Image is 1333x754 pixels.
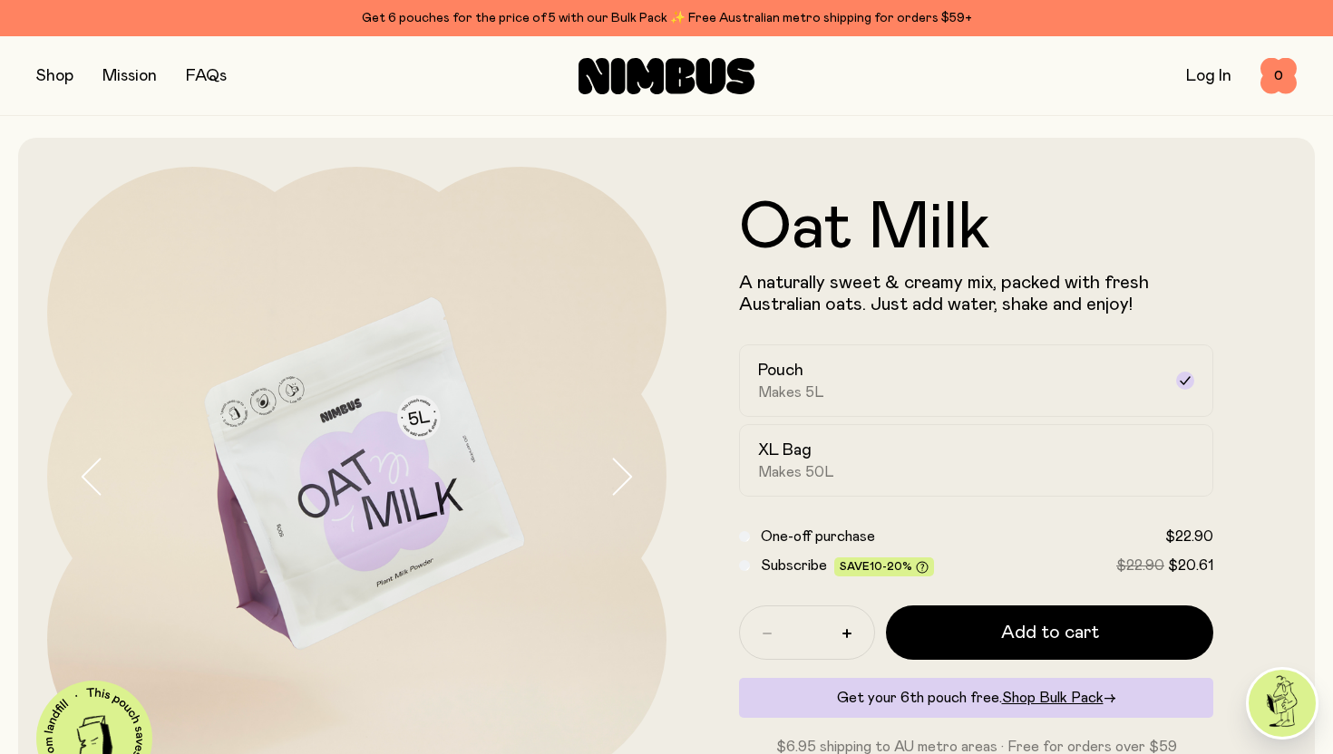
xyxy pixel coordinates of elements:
a: Mission [102,68,157,84]
a: FAQs [186,68,227,84]
span: Subscribe [761,558,827,573]
span: Makes 50L [758,463,834,481]
p: A naturally sweet & creamy mix, packed with fresh Australian oats. Just add water, shake and enjoy! [739,272,1213,315]
img: agent [1249,670,1316,737]
span: Add to cart [1001,620,1099,645]
a: Log In [1186,68,1231,84]
div: Get your 6th pouch free. [739,678,1213,718]
span: 10-20% [870,561,912,572]
div: Get 6 pouches for the price of 5 with our Bulk Pack ✨ Free Australian metro shipping for orders $59+ [36,7,1297,29]
h1: Oat Milk [739,196,1213,261]
span: Shop Bulk Pack [1002,691,1104,705]
a: Shop Bulk Pack→ [1002,691,1116,705]
h2: Pouch [758,360,803,382]
h2: XL Bag [758,440,812,461]
span: $22.90 [1165,529,1213,544]
span: One-off purchase [761,529,875,544]
button: 0 [1260,58,1297,94]
span: Save [840,561,929,575]
button: Add to cart [886,605,1213,660]
span: Makes 5L [758,383,824,401]
span: $22.90 [1116,558,1164,573]
span: $20.61 [1168,558,1213,573]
